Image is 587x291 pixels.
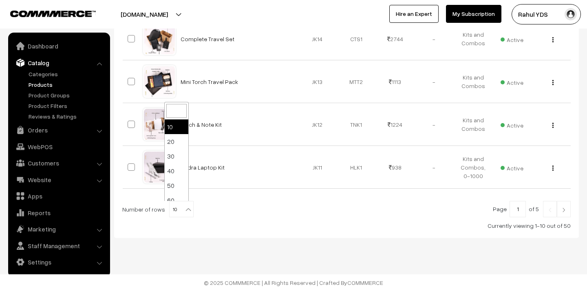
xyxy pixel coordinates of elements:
[10,205,107,220] a: Reports
[10,123,107,137] a: Orders
[552,123,554,128] img: Menu
[501,162,523,172] span: Active
[181,164,225,171] a: Hydra Laptop Kit
[10,238,107,253] a: Staff Management
[181,78,238,85] a: Mini Torch Travel Pack
[454,18,493,60] td: Kits and Combos
[92,4,196,24] button: [DOMAIN_NAME]
[337,18,376,60] td: CTS1
[10,156,107,170] a: Customers
[389,5,439,23] a: Hire an Expert
[560,207,567,212] img: Right
[10,172,107,187] a: Website
[298,18,337,60] td: JK14
[415,60,454,103] td: -
[10,55,107,70] a: Catalog
[529,205,539,212] span: of 5
[415,103,454,146] td: -
[26,80,107,89] a: Products
[347,279,383,286] a: COMMMERCE
[501,76,523,87] span: Active
[298,60,337,103] td: JK13
[165,134,188,149] li: 20
[169,201,194,217] span: 10
[454,103,493,146] td: Kits and Combos
[165,149,188,163] li: 30
[337,103,376,146] td: TNK1
[298,146,337,189] td: JK11
[337,146,376,189] td: HLK1
[10,139,107,154] a: WebPOS
[415,18,454,60] td: -
[415,146,454,189] td: -
[26,70,107,78] a: Categories
[552,37,554,42] img: Menu
[565,8,577,20] img: user
[546,207,554,212] img: Left
[165,163,188,178] li: 40
[165,119,188,134] li: 10
[512,4,581,24] button: Rahul YDS
[181,35,234,42] a: Complete Travel Set
[26,91,107,99] a: Product Groups
[376,18,415,60] td: 2744
[10,222,107,236] a: Marketing
[501,33,523,44] span: Active
[552,165,554,171] img: Menu
[376,103,415,146] td: 1224
[376,146,415,189] td: 938
[376,60,415,103] td: 1113
[552,80,554,85] img: Menu
[10,255,107,269] a: Settings
[10,39,107,53] a: Dashboard
[446,5,501,23] a: My Subscription
[493,205,507,212] span: Page
[10,11,96,17] img: COMMMERCE
[181,121,222,128] a: Torch & Note Kit
[165,193,188,207] li: 60
[122,205,165,214] span: Number of rows
[26,112,107,121] a: Reviews & Ratings
[165,178,188,193] li: 50
[454,60,493,103] td: Kits and Combos
[170,201,193,218] span: 10
[501,119,523,130] span: Active
[10,8,82,18] a: COMMMERCE
[454,146,493,189] td: Kits and Combos, 0-1000
[298,103,337,146] td: JK12
[122,221,571,230] div: Currently viewing 1-10 out of 50
[26,101,107,110] a: Product Filters
[10,189,107,203] a: Apps
[337,60,376,103] td: MTT2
